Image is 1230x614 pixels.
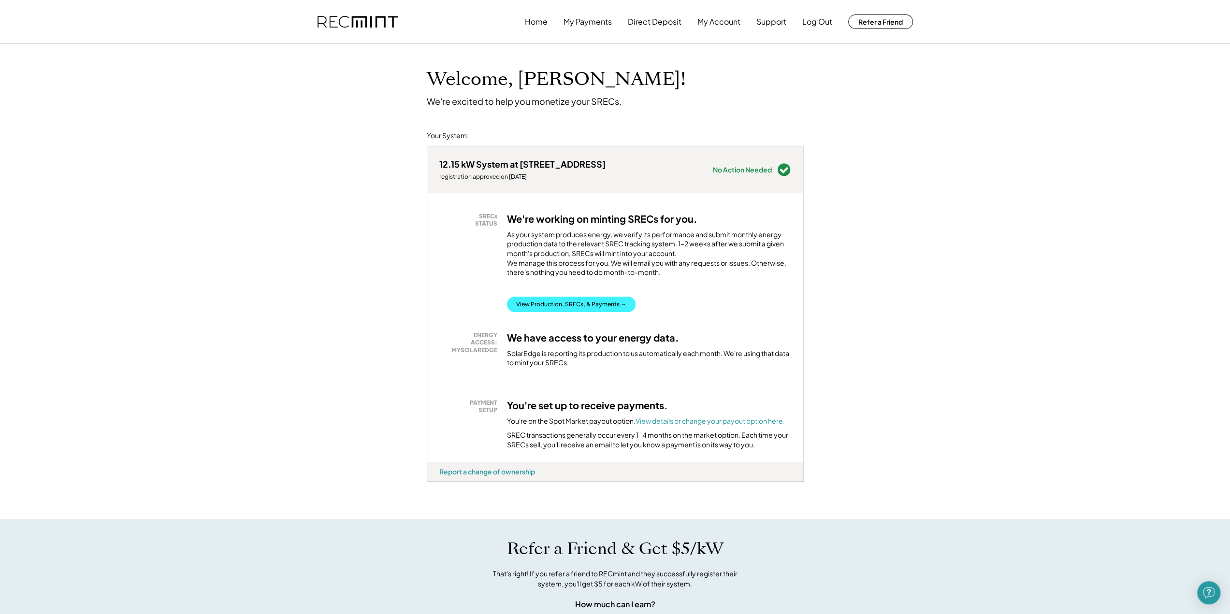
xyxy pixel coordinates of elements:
[427,96,622,107] div: We're excited to help you monetize your SRECs.
[482,569,748,589] div: That's right! If you refer a friend to RECmint and they successfully register their system, you'l...
[507,230,791,282] div: As your system produces energy, we verify its performance and submit monthly energy production da...
[427,482,461,485] div: nxvb8eci - VA Distributed
[697,12,740,31] button: My Account
[756,12,786,31] button: Support
[444,213,497,228] div: SRECs STATUS
[575,599,655,610] div: How much can I earn?
[628,12,681,31] button: Direct Deposit
[444,331,497,354] div: ENERGY ACCESS: MYSOLAREDGE
[507,297,636,312] button: View Production, SRECs, & Payments →
[427,68,686,91] h1: Welcome, [PERSON_NAME]!
[636,416,785,425] a: View details or change your payout option here.
[507,430,791,449] div: SREC transactions generally occur every 1-4 months on the market option. Each time your SRECs sel...
[1197,581,1220,604] div: Open Intercom Messenger
[802,12,832,31] button: Log Out
[713,166,772,173] div: No Action Needed
[507,399,668,412] h3: You're set up to receive payments.
[564,12,612,31] button: My Payments
[439,173,606,181] div: registration approved on [DATE]
[444,399,497,414] div: PAYMENT SETUP
[507,349,791,368] div: SolarEdge is reporting its production to us automatically each month. We're using that data to mi...
[848,14,913,29] button: Refer a Friend
[439,467,535,476] div: Report a change of ownership
[507,416,785,426] div: You're on the Spot Market payout option.
[427,131,469,141] div: Your System:
[507,331,679,344] h3: We have access to your energy data.
[439,158,606,170] div: 12.15 kW System at [STREET_ADDRESS]
[318,16,398,28] img: recmint-logotype%403x.png
[507,213,697,225] h3: We're working on minting SRECs for you.
[525,12,548,31] button: Home
[507,539,724,559] h1: Refer a Friend & Get $5/kW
